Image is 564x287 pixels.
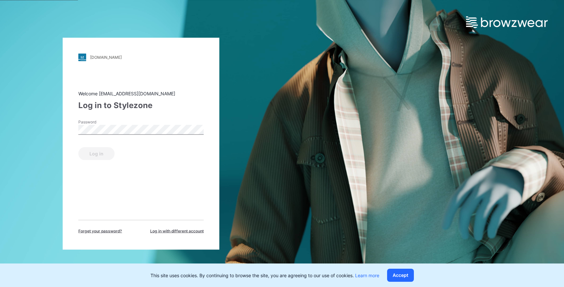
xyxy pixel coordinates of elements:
img: browzwear-logo.e42bd6dac1945053ebaf764b6aa21510.svg [466,16,548,28]
span: Forget your password? [78,228,122,234]
label: Password [78,119,124,125]
a: [DOMAIN_NAME] [78,53,204,61]
div: Log in to Stylezone [78,99,204,111]
button: Accept [387,269,414,282]
div: [DOMAIN_NAME] [90,55,122,60]
div: Welcome [EMAIL_ADDRESS][DOMAIN_NAME] [78,90,204,97]
span: Log in with different account [150,228,204,234]
p: This site uses cookies. By continuing to browse the site, you are agreeing to our use of cookies. [150,272,379,279]
img: stylezone-logo.562084cfcfab977791bfbf7441f1a819.svg [78,53,86,61]
a: Learn more [355,273,379,278]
